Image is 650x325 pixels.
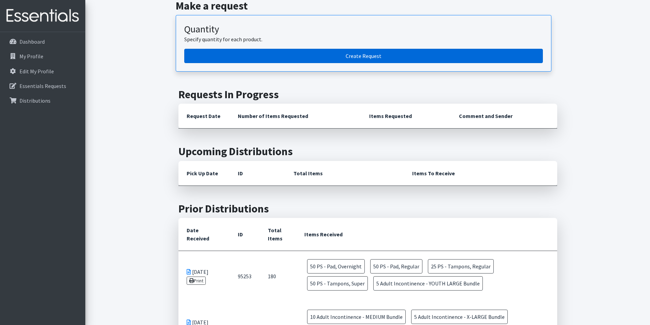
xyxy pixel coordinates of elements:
span: 50 PS - Tampons, Super [307,276,368,291]
a: Create a request by quantity [184,49,543,63]
th: Items Received [296,218,557,251]
th: Pick Up Date [178,161,230,186]
img: HumanEssentials [3,4,83,27]
a: Edit My Profile [3,64,83,78]
span: 10 Adult Incontinence - MEDIUM Bundle [307,310,406,324]
th: Comment and Sender [451,104,557,129]
p: Edit My Profile [19,68,54,75]
p: Essentials Requests [19,83,66,89]
th: Total Items [285,161,404,186]
span: 50 PS - Pad, Regular [370,259,422,274]
th: Items Requested [361,104,451,129]
a: Distributions [3,94,83,107]
span: 50 PS - Pad, Overnight [307,259,365,274]
h3: Quantity [184,24,543,35]
th: Date Received [178,218,230,251]
a: Essentials Requests [3,79,83,93]
th: Number of Items Requested [230,104,361,129]
th: Items To Receive [404,161,557,186]
td: 180 [260,251,297,302]
td: 95253 [230,251,260,302]
th: ID [230,161,285,186]
th: Total Items [260,218,297,251]
a: My Profile [3,49,83,63]
a: Dashboard [3,35,83,48]
p: My Profile [19,53,43,60]
p: Dashboard [19,38,45,45]
p: Specify quantity for each product. [184,35,543,43]
p: Distributions [19,97,50,104]
span: 5 Adult Incontinence - X-LARGE Bundle [411,310,508,324]
h2: Requests In Progress [178,88,557,101]
td: [DATE] [178,251,230,302]
h2: Upcoming Distributions [178,145,557,158]
span: 25 PS - Tampons, Regular [428,259,494,274]
span: 5 Adult Incontinence - YOUTH LARGE Bundle [373,276,483,291]
th: Request Date [178,104,230,129]
th: ID [230,218,260,251]
a: Print [187,277,206,285]
h2: Prior Distributions [178,202,557,215]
